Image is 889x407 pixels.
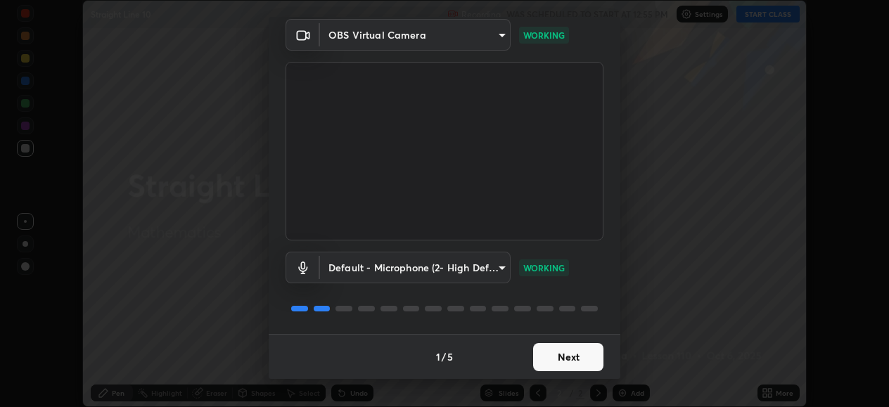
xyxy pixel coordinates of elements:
p: WORKING [523,29,565,41]
h4: 1 [436,349,440,364]
button: Next [533,343,603,371]
h4: / [442,349,446,364]
p: WORKING [523,261,565,274]
div: OBS Virtual Camera [320,19,511,51]
h4: 5 [447,349,453,364]
div: OBS Virtual Camera [320,252,511,283]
